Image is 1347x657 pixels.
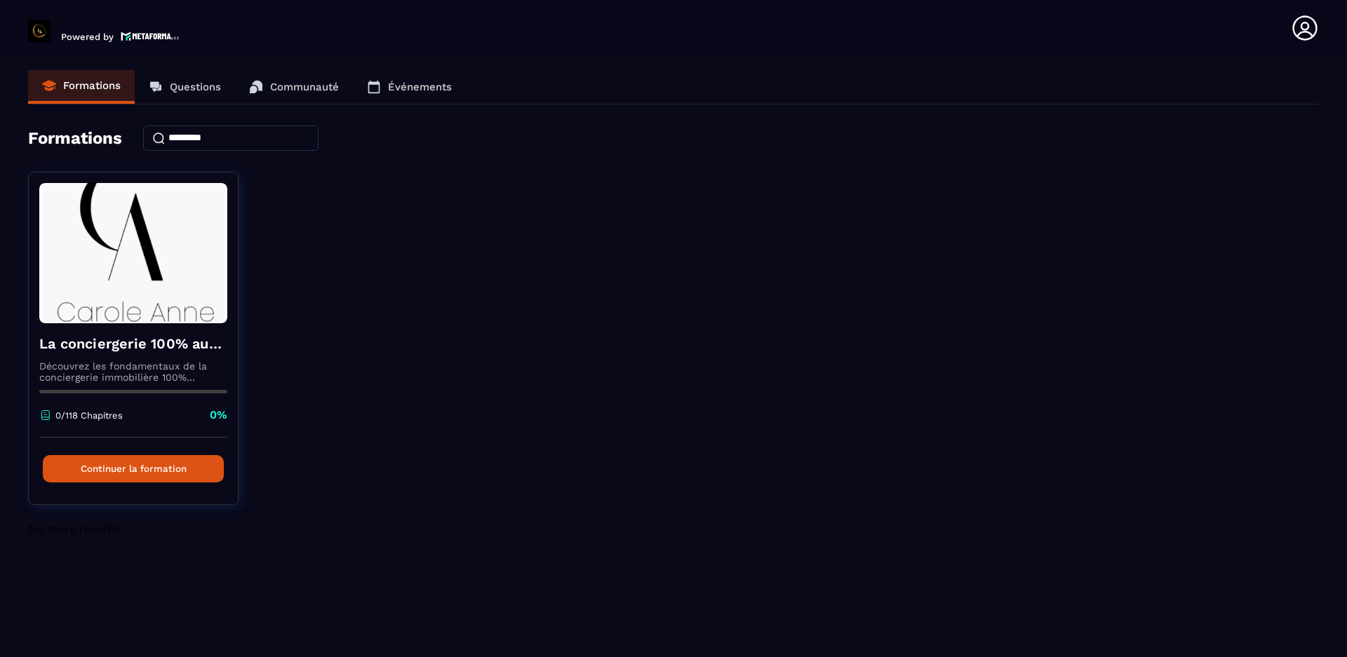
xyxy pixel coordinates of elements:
[28,70,135,104] a: Formations
[28,20,51,42] img: logo-branding
[388,81,452,93] p: Événements
[28,522,120,536] span: No more results!
[39,360,227,383] p: Découvrez les fondamentaux de la conciergerie immobilière 100% automatisée. Cette formation est c...
[55,410,123,421] p: 0/118 Chapitres
[39,334,227,353] h4: La conciergerie 100% automatisée
[121,30,180,42] img: logo
[28,128,122,148] h4: Formations
[353,70,466,104] a: Événements
[39,183,227,323] img: formation-background
[210,407,227,423] p: 0%
[28,172,256,522] a: formation-backgroundLa conciergerie 100% automatiséeDécouvrez les fondamentaux de la conciergerie...
[135,70,235,104] a: Questions
[235,70,353,104] a: Communauté
[270,81,339,93] p: Communauté
[63,79,121,92] p: Formations
[170,81,221,93] p: Questions
[43,455,224,482] button: Continuer la formation
[61,32,114,42] p: Powered by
